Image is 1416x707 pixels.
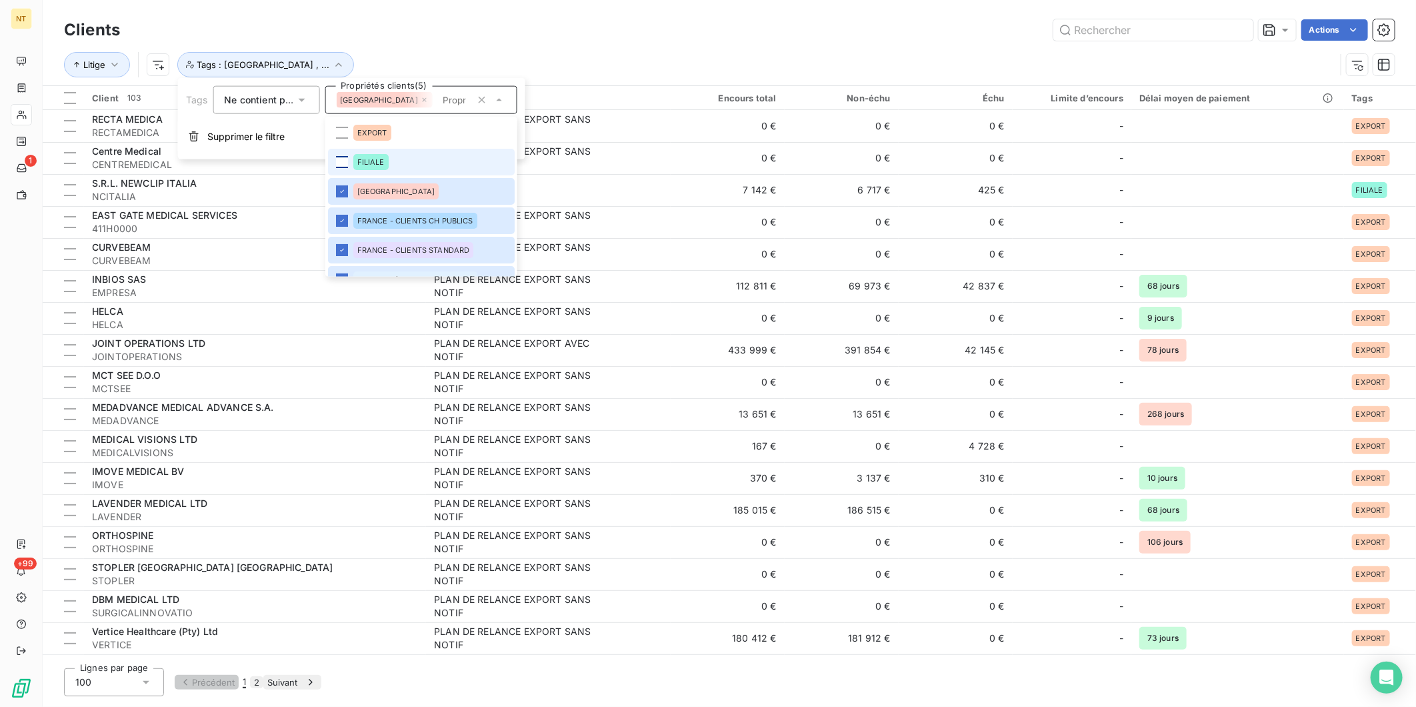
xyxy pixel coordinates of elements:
div: PLAN DE RELANCE EXPORT SANS NOTIF [434,465,601,492]
td: 0 € [899,238,1013,270]
div: Non-échu [793,93,891,103]
span: SURGICALINNOVATIO [92,606,418,620]
span: EXPORT [357,129,387,137]
span: 73 jours [1139,627,1187,650]
div: PLAN DE RELANCE EXPORT SANS NOTIF [434,529,601,556]
div: Échu [907,93,1005,103]
button: Tags : [GEOGRAPHIC_DATA] , ... [177,52,354,77]
td: 180 412 € [671,622,785,654]
span: 10 jours [1139,467,1185,490]
span: 268 jours [1139,403,1192,426]
span: EXPORT [1356,346,1386,354]
div: PLAN DE RELANCE EXPORT SANS NOTIF [434,497,601,524]
span: [GEOGRAPHIC_DATA] [340,96,418,104]
span: FILIALE [1356,186,1383,194]
span: MCT SEE D.O.O [92,370,161,381]
span: HELCA [92,305,123,317]
td: 42 145 € [899,334,1013,366]
span: LAVENDER [92,510,418,524]
span: Client [92,93,119,103]
input: Propriétés clients [437,94,471,106]
button: Précédent [175,675,239,690]
td: 0 € [671,526,785,558]
td: 0 € [671,110,785,142]
span: 68 jours [1139,499,1187,522]
td: 0 € [899,494,1013,526]
td: 0 € [899,622,1013,654]
span: +99 [14,558,37,570]
span: EXPORT [1356,538,1386,546]
span: JOINT OPERATIONS LTD [92,337,205,349]
span: STOPLER [GEOGRAPHIC_DATA] [GEOGRAPHIC_DATA] [92,562,333,573]
span: CENTREMEDICAL [92,158,418,171]
td: 0 € [785,430,899,462]
td: 0 € [899,142,1013,174]
span: - [1119,376,1123,389]
td: 31 422 € [671,654,785,686]
td: 0 € [899,366,1013,398]
td: 7 142 € [671,174,785,206]
td: 0 € [899,590,1013,622]
span: - [1119,440,1123,453]
span: MCTSEE [92,382,418,396]
span: EXPORT [1356,442,1386,450]
span: - [1119,311,1123,325]
td: 0 € [785,302,899,334]
span: - [1119,151,1123,165]
td: 0 € [785,366,899,398]
span: RECTA MEDICA [92,113,163,125]
td: 0 € [899,654,1013,686]
div: NT [11,8,32,29]
span: EXPORT [1356,378,1386,386]
span: EXPORT [1356,314,1386,322]
td: 0 € [785,590,899,622]
td: 0 € [785,558,899,590]
span: S.R.L. NEWCLIP ITALIA [92,177,197,189]
span: - [1119,472,1123,485]
td: 0 € [671,302,785,334]
td: 425 € [899,174,1013,206]
span: FRANCE - [GEOGRAPHIC_DATA] [357,275,473,283]
input: Rechercher [1053,19,1253,41]
span: EAST GATE MEDICAL SERVICES [92,209,237,221]
span: ORTHOSPINE [92,530,154,541]
span: CURVEBEAM [92,241,151,253]
div: PLAN DE RELANCE EXPORT SANS NOTIF [434,433,601,460]
div: PLAN DE RELANCE EXPORT SANS NOTIF [434,305,601,331]
button: Litige [64,52,130,77]
span: RECTAMEDICA [92,126,418,139]
td: 0 € [899,206,1013,238]
span: LAVENDER MEDICAL LTD [92,498,207,509]
span: - [1119,279,1123,293]
button: Supprimer le filtre [178,122,525,151]
span: EXPORT [1356,570,1386,578]
td: 0 € [785,238,899,270]
td: 6 717 € [785,174,899,206]
td: 13 651 € [671,398,785,430]
td: 13 651 € [785,398,899,430]
td: 0 € [899,558,1013,590]
div: Limite d’encours [1021,93,1123,103]
a: 1 [11,157,31,179]
td: 0 € [899,398,1013,430]
span: Supprimer le filtre [207,130,285,143]
div: PLAN DE RELANCE EXPORT SANS NOTIF [434,657,601,684]
td: 0 € [671,366,785,398]
h3: Clients [64,18,120,42]
span: Ne contient pas [224,94,296,105]
td: 0 € [671,206,785,238]
div: PLAN DE RELANCE EXPORT SANS NOTIF [434,209,601,235]
span: EXPORT [1356,122,1386,130]
td: 0 € [899,302,1013,334]
span: EXPORT [1356,282,1386,290]
td: 0 € [671,590,785,622]
td: 42 837 € [899,270,1013,302]
span: MEDADVANCE MEDICAL ADVANCE S.A. [92,402,274,413]
div: PLAN DE RELANCE EXPORT SANS NOTIF [434,561,601,588]
button: 2 [250,676,263,688]
span: DBM MEDICAL LTD [92,594,179,605]
span: MEDADVANCE [92,414,418,428]
div: PLAN DE RELANCE EXPORT SANS NOTIF [434,241,601,267]
span: Centre Medical [92,145,161,157]
span: INBIOS SAS [92,273,147,285]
